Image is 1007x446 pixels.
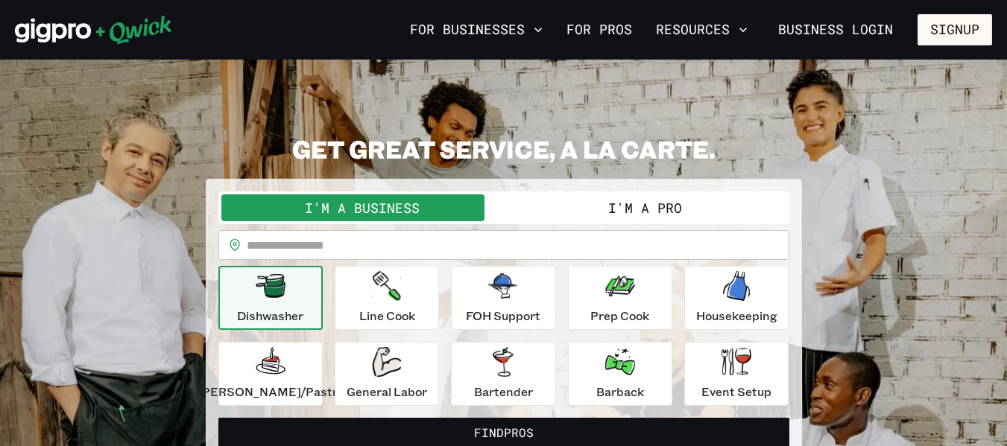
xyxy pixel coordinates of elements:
[568,266,672,330] button: Prep Cook
[701,383,771,401] p: Event Setup
[359,307,415,325] p: Line Cook
[568,342,672,406] button: Barback
[404,17,549,42] button: For Businesses
[765,14,906,45] a: Business Login
[466,307,540,325] p: FOH Support
[684,266,789,330] button: Housekeeping
[474,383,533,401] p: Bartender
[206,134,802,164] h2: GET GREAT SERVICE, A LA CARTE.
[561,17,638,42] a: For Pros
[198,383,344,401] p: [PERSON_NAME]/Pastry
[218,342,323,406] button: [PERSON_NAME]/Pastry
[218,266,323,330] button: Dishwasher
[221,194,504,221] button: I'm a Business
[650,17,754,42] button: Resources
[335,342,439,406] button: General Labor
[596,383,644,401] p: Barback
[451,342,555,406] button: Bartender
[451,266,555,330] button: FOH Support
[347,383,427,401] p: General Labor
[237,307,303,325] p: Dishwasher
[696,307,777,325] p: Housekeeping
[918,14,992,45] button: Signup
[684,342,789,406] button: Event Setup
[504,194,786,221] button: I'm a Pro
[590,307,649,325] p: Prep Cook
[335,266,439,330] button: Line Cook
